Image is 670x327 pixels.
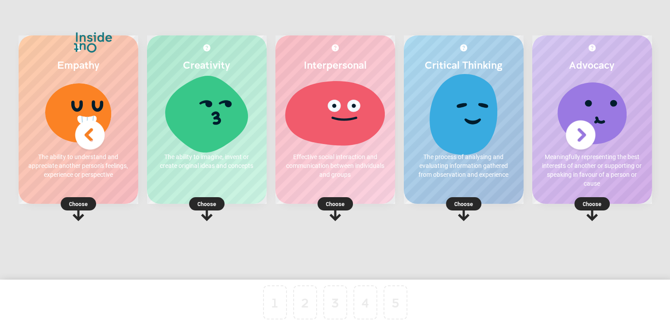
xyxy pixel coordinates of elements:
[275,199,395,208] p: Choose
[156,58,258,71] h2: Creativity
[413,152,515,179] p: The process of analysing and evaluating information gathered from observation and experience
[75,44,82,51] img: More about Empathy
[19,199,138,208] p: Choose
[203,44,210,51] img: More about Creativity
[156,152,258,170] p: The ability to imagine, invent or create original ideas and concepts
[589,44,596,51] img: More about Advocacy
[541,58,643,71] h2: Advocacy
[27,58,129,71] h2: Empathy
[541,152,643,188] p: Meaningfully representing the best interests of another or supporting or speaking in favour of a ...
[284,152,386,179] p: Effective social interaction and communication between individuals and groups
[532,199,652,208] p: Choose
[72,117,108,153] img: Previous
[413,58,515,71] h2: Critical Thinking
[563,117,598,153] img: Next
[27,152,129,179] p: The ability to understand and appreciate another person's feelings, experience or perspective
[147,199,267,208] p: Choose
[284,58,386,71] h2: Interpersonal
[460,44,467,51] img: More about Critical Thinking
[332,44,339,51] img: More about Interpersonal
[404,199,523,208] p: Choose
